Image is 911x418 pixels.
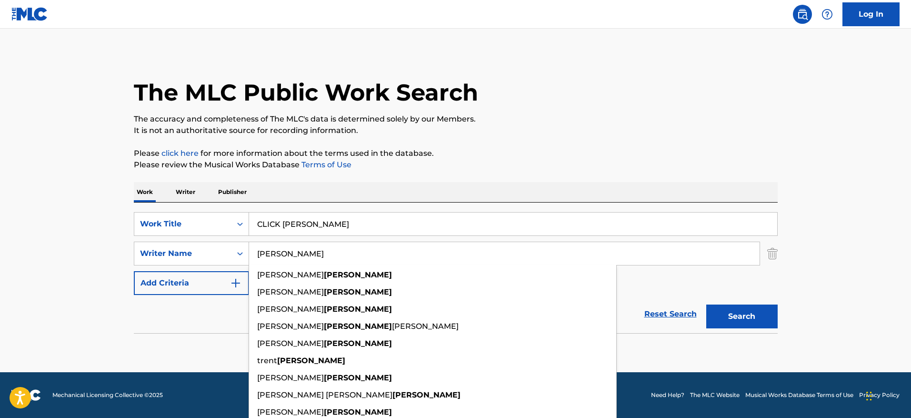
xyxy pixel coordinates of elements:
[324,408,392,417] strong: [PERSON_NAME]
[52,391,163,399] span: Mechanical Licensing Collective © 2025
[640,304,701,325] a: Reset Search
[134,113,778,125] p: The accuracy and completeness of The MLC's data is determined solely by our Members.
[140,218,226,230] div: Work Title
[257,373,324,382] span: [PERSON_NAME]
[793,5,812,24] a: Public Search
[821,9,833,20] img: help
[797,9,808,20] img: search
[134,148,778,159] p: Please for more information about the terms used in the database.
[11,7,48,21] img: MLC Logo
[140,248,226,259] div: Writer Name
[324,287,392,296] strong: [PERSON_NAME]
[324,339,392,348] strong: [PERSON_NAME]
[134,125,778,136] p: It is not an authoritative source for recording information.
[215,182,250,202] p: Publisher
[690,391,740,399] a: The MLC Website
[392,390,461,399] strong: [PERSON_NAME]
[257,390,392,399] span: [PERSON_NAME] [PERSON_NAME]
[134,182,156,202] p: Work
[161,149,199,158] a: click here
[134,212,778,333] form: Search Form
[11,389,41,401] img: logo
[173,182,198,202] p: Writer
[257,305,324,314] span: [PERSON_NAME]
[257,339,324,348] span: [PERSON_NAME]
[300,160,351,169] a: Terms of Use
[324,305,392,314] strong: [PERSON_NAME]
[706,305,778,328] button: Search
[842,2,900,26] a: Log In
[277,356,345,365] strong: [PERSON_NAME]
[818,5,837,24] div: Help
[134,271,249,295] button: Add Criteria
[134,78,478,107] h1: The MLC Public Work Search
[257,270,324,279] span: [PERSON_NAME]
[257,287,324,296] span: [PERSON_NAME]
[257,322,324,331] span: [PERSON_NAME]
[651,391,684,399] a: Need Help?
[863,372,911,418] iframe: Chat Widget
[392,322,459,331] span: [PERSON_NAME]
[324,322,392,331] strong: [PERSON_NAME]
[866,382,872,410] div: Drag
[745,391,853,399] a: Musical Works Database Terms of Use
[324,373,392,382] strong: [PERSON_NAME]
[230,277,241,289] img: 9d2ae6d4665cec9f34b9.svg
[859,391,900,399] a: Privacy Policy
[257,408,324,417] span: [PERSON_NAME]
[134,159,778,171] p: Please review the Musical Works Database
[767,242,778,265] img: Delete Criterion
[324,270,392,279] strong: [PERSON_NAME]
[257,356,277,365] span: trent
